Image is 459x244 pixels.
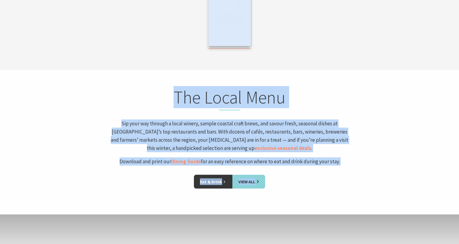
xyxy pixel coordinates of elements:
a: Dining Guide [171,158,201,165]
h2: The Local Menu [111,86,349,110]
p: Sip your way through a local winery, sample coastal craft brews, and savour fresh, seasonal dishe... [111,119,349,152]
a: View All [232,175,265,188]
a: Eat & Drink [194,175,232,188]
a: exclusive seasonal deals [255,144,311,151]
p: Download and print our for an easy reference on where to eat and drink during your stay. [111,157,349,165]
